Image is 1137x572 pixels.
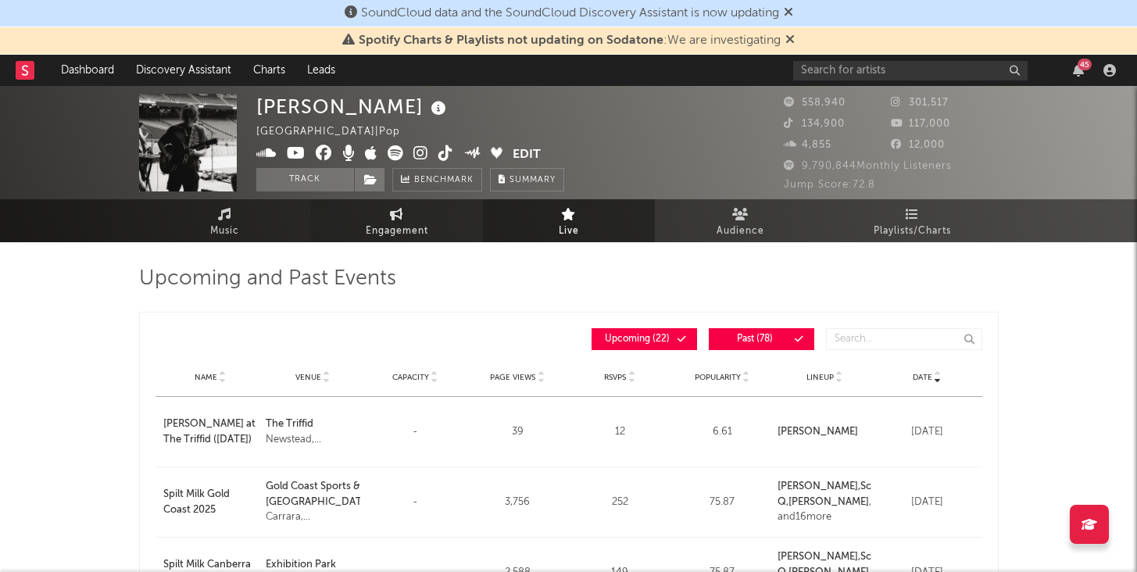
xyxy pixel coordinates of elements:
a: Dashboard [50,55,125,86]
span: Lineup [806,373,834,382]
div: 6.61 [675,424,770,440]
span: 117,000 [891,119,950,129]
a: Audience [655,199,827,242]
a: Gold Coast Sports & [GEOGRAPHIC_DATA] [266,479,360,509]
span: SoundCloud data and the SoundCloud Discovery Assistant is now updating [361,7,779,20]
button: Edit [513,145,541,165]
span: Capacity [392,373,429,382]
strong: ScHoolboy Q , [778,481,912,507]
a: [PERSON_NAME] [788,497,869,507]
div: - [368,495,463,510]
a: ScHoolboy Q, [778,481,912,507]
span: Audience [717,222,764,241]
a: Discovery Assistant [125,55,242,86]
span: Venue [295,373,321,382]
span: Dismiss [785,34,795,47]
span: 4,855 [784,140,831,150]
span: Engagement [366,222,428,241]
div: 252 [573,495,667,510]
span: Spotify Charts & Playlists not updating on Sodatone [359,34,663,47]
div: 45 [1078,59,1092,70]
div: [DATE] [880,424,974,440]
a: Benchmark [392,168,482,191]
a: Leads [296,55,346,86]
a: Spilt Milk Gold Coast 2025 [163,487,258,517]
span: Dismiss [784,7,793,20]
span: Live [559,222,579,241]
span: : We are investigating [359,34,781,47]
a: [PERSON_NAME], [778,481,860,492]
span: Benchmark [414,171,474,190]
div: 12 [573,424,667,440]
a: [PERSON_NAME] [778,427,858,437]
strong: [PERSON_NAME] , [778,481,860,492]
input: Search for artists [793,61,1028,80]
span: 12,000 [891,140,945,150]
span: Summary [510,176,556,184]
div: 75.87 [675,495,770,510]
div: [PERSON_NAME] [256,94,450,120]
span: Playlists/Charts [874,222,951,241]
div: [GEOGRAPHIC_DATA] | Pop [256,123,418,141]
div: - [368,424,463,440]
span: Music [210,222,239,241]
div: [DATE] [880,495,974,510]
span: Jump Score: 72.8 [784,180,875,190]
button: Upcoming(22) [592,328,697,350]
div: 3,756 [470,495,565,510]
span: RSVPs [604,373,626,382]
span: 134,900 [784,119,845,129]
strong: [PERSON_NAME] , [778,552,860,562]
span: 558,940 [784,98,846,108]
span: Name [195,373,217,382]
div: Carrara, [GEOGRAPHIC_DATA], [GEOGRAPHIC_DATA] [266,509,360,525]
button: Past(78) [709,328,814,350]
input: Search... [826,328,982,350]
div: 39 [470,424,565,440]
span: Popularity [695,373,741,382]
div: Newstead, [GEOGRAPHIC_DATA], [GEOGRAPHIC_DATA] [266,432,360,448]
span: Upcoming and Past Events [139,270,396,288]
span: 301,517 [891,98,949,108]
span: Date [913,373,932,382]
span: Past ( 78 ) [719,334,791,344]
a: [PERSON_NAME] at The Triffid ([DATE]) [163,416,258,447]
a: Engagement [311,199,483,242]
a: Charts [242,55,296,86]
a: The Triffid [266,416,360,432]
a: Playlists/Charts [827,199,999,242]
a: Live [483,199,655,242]
a: Music [139,199,311,242]
button: Summary [490,168,564,191]
span: Upcoming ( 22 ) [602,334,674,344]
div: , and 16 more [778,479,872,525]
button: 45 [1073,64,1084,77]
a: [PERSON_NAME], [778,552,860,562]
button: Track [256,168,354,191]
span: 9,790,844 Monthly Listeners [784,161,952,171]
span: Page Views [490,373,535,382]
